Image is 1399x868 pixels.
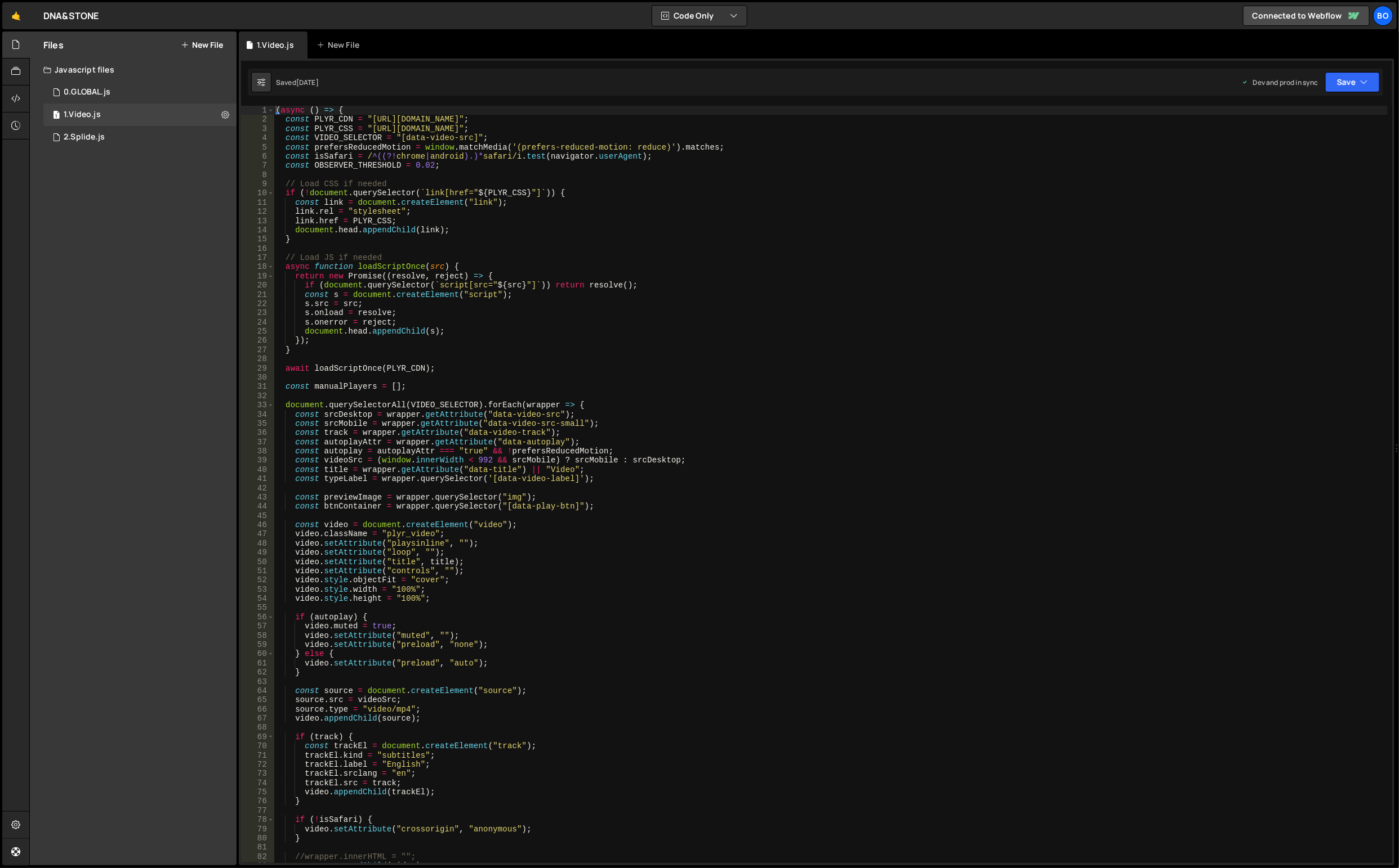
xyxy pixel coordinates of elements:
[241,106,274,115] div: 1
[241,133,274,142] div: 4
[652,6,747,26] button: Code Only
[241,741,274,750] div: 70
[241,428,274,437] div: 36
[241,253,274,262] div: 17
[241,198,274,207] div: 11
[241,539,274,548] div: 48
[241,788,274,797] div: 75
[241,226,274,235] div: 14
[241,714,274,723] div: 67
[241,529,274,538] div: 47
[53,111,60,120] span: 1
[241,751,274,760] div: 71
[241,217,274,226] div: 13
[1325,72,1380,92] button: Save
[241,640,274,649] div: 59
[43,104,237,126] div: 15739/41871.js
[241,447,274,456] div: 38
[43,126,237,149] div: 15739/41879.js
[241,677,274,686] div: 63
[241,797,274,806] div: 76
[1242,78,1318,87] div: Dev and prod in sync
[317,39,364,51] div: New File
[241,170,274,179] div: 8
[241,834,274,843] div: 80
[43,81,237,104] div: 15739/41853.js
[276,78,319,87] div: Saved
[296,78,319,87] div: [DATE]
[241,668,274,677] div: 62
[241,188,274,197] div: 10
[241,484,274,493] div: 42
[241,336,274,345] div: 26
[241,143,274,152] div: 5
[241,779,274,788] div: 74
[241,410,274,419] div: 34
[241,843,274,852] div: 81
[241,308,274,317] div: 23
[241,649,274,658] div: 60
[241,401,274,410] div: 33
[241,318,274,327] div: 24
[241,382,274,391] div: 31
[241,281,274,290] div: 20
[241,115,274,124] div: 2
[241,244,274,253] div: 16
[241,345,274,354] div: 27
[241,124,274,133] div: 3
[241,659,274,668] div: 61
[241,566,274,575] div: 51
[241,299,274,308] div: 22
[64,110,101,120] div: 1.Video.js
[241,474,274,483] div: 41
[64,87,110,97] div: 0.GLOBAL.js
[241,622,274,631] div: 57
[241,327,274,336] div: 25
[1243,6,1370,26] a: Connected to Webflow
[241,806,274,815] div: 77
[241,161,274,170] div: 7
[257,39,294,51] div: 1.Video.js
[241,548,274,557] div: 49
[241,511,274,520] div: 45
[241,152,274,161] div: 6
[241,493,274,502] div: 43
[241,354,274,363] div: 28
[241,815,274,824] div: 78
[241,557,274,566] div: 50
[241,235,274,244] div: 15
[241,594,274,603] div: 54
[241,364,274,373] div: 29
[241,613,274,622] div: 56
[2,2,30,29] a: 🤙
[241,373,274,382] div: 30
[241,419,274,428] div: 35
[241,520,274,529] div: 46
[30,59,237,81] div: Javascript files
[241,502,274,511] div: 44
[181,41,223,50] button: New File
[241,760,274,769] div: 72
[241,723,274,732] div: 68
[241,825,274,834] div: 79
[241,575,274,584] div: 52
[241,465,274,474] div: 40
[43,9,99,23] div: DNA&STONE
[1373,6,1393,26] a: Bo
[241,603,274,612] div: 55
[43,39,64,51] h2: Files
[64,132,105,142] div: 2.Splide.js
[241,686,274,695] div: 64
[241,207,274,216] div: 12
[241,769,274,778] div: 73
[241,705,274,714] div: 66
[241,272,274,281] div: 19
[241,852,274,861] div: 82
[241,585,274,594] div: 53
[241,438,274,447] div: 37
[241,179,274,188] div: 9
[241,262,274,271] div: 18
[241,732,274,741] div: 69
[241,392,274,401] div: 32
